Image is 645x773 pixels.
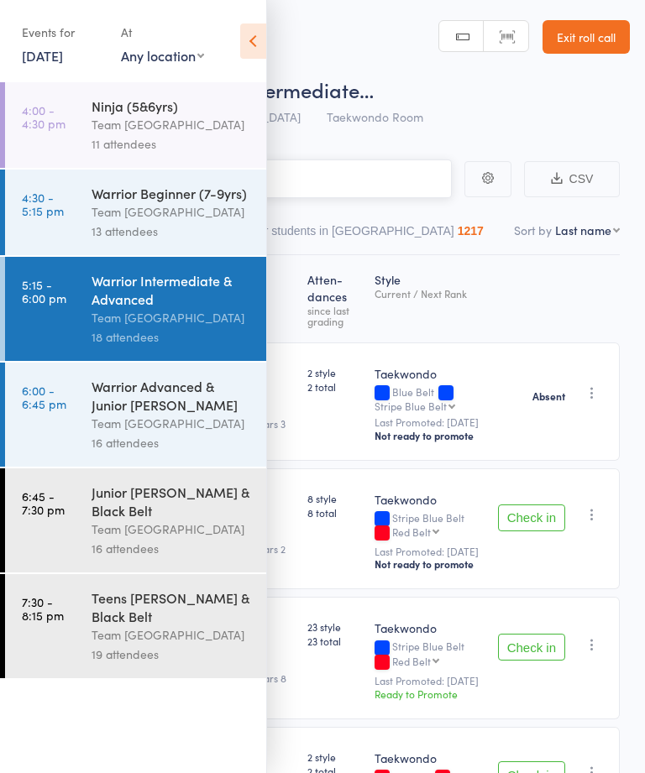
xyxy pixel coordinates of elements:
time: 6:45 - 7:30 pm [22,489,65,516]
time: 6:00 - 6:45 pm [22,384,66,410]
div: since last grading [307,305,361,326]
a: 7:30 -8:15 pmTeens [PERSON_NAME] & Black BeltTeam [GEOGRAPHIC_DATA]19 attendees [5,574,266,678]
div: Not ready to promote [375,557,484,571]
label: Sort by [514,222,552,238]
div: 16 attendees [92,433,252,452]
span: 23 total [307,634,361,648]
div: Taekwondo [375,749,484,766]
div: Last name [555,222,611,238]
div: 19 attendees [92,645,252,664]
div: Taekwondo [375,365,484,382]
time: 5:15 - 6:00 pm [22,278,66,305]
div: Stripe Blue Belt [375,400,447,411]
div: Red Belt [392,655,431,666]
button: Check in [498,634,565,661]
a: 6:00 -6:45 pmWarrior Advanced & Junior [PERSON_NAME]Team [GEOGRAPHIC_DATA]16 attendees [5,363,266,467]
div: Stripe Blue Belt [375,512,484,541]
div: Ready to Promote [375,687,484,701]
div: 16 attendees [92,539,252,558]
span: 2 style [307,749,361,764]
strong: Absent [532,389,565,403]
div: Taekwondo [375,619,484,636]
div: Stripe Blue Belt [375,640,484,669]
div: 11 attendees [92,134,252,154]
time: 4:00 - 4:30 pm [22,103,66,130]
div: Team [GEOGRAPHIC_DATA] [92,520,252,539]
time: 7:30 - 8:15 pm [22,595,64,622]
div: Current / Next Rank [375,288,484,299]
span: Warrior Intermediate… [166,76,374,103]
div: Events for [22,18,104,46]
div: Warrior Intermediate & Advanced [92,271,252,308]
button: Check in [498,504,565,531]
div: Team [GEOGRAPHIC_DATA] [92,414,252,433]
div: Not ready to promote [375,429,484,442]
div: At [121,18,204,46]
small: Last Promoted: [DATE] [375,416,484,428]
span: 8 style [307,491,361,505]
time: 4:30 - 5:15 pm [22,191,64,217]
span: 8 total [307,505,361,520]
button: Other students in [GEOGRAPHIC_DATA]1217 [239,216,483,254]
div: Team [GEOGRAPHIC_DATA] [92,308,252,327]
a: [DATE] [22,46,63,65]
div: Taekwondo [375,491,484,508]
button: CSV [524,161,620,197]
a: 4:30 -5:15 pmWarrior Beginner (7-9yrs)Team [GEOGRAPHIC_DATA]13 attendees [5,170,266,255]
div: Junior [PERSON_NAME] & Black Belt [92,483,252,520]
div: Warrior Beginner (7-9yrs) [92,184,252,202]
div: Warrior Advanced & Junior [PERSON_NAME] [92,377,252,414]
small: Last Promoted: [DATE] [375,546,484,557]
small: Last Promoted: [DATE] [375,675,484,687]
a: 4:00 -4:30 pmNinja (5&6yrs)Team [GEOGRAPHIC_DATA]11 attendees [5,82,266,168]
div: Any location [121,46,204,65]
span: 2 style [307,365,361,379]
span: Taekwondo Room [327,108,423,125]
div: 1217 [458,224,484,238]
div: Atten­dances [301,263,368,335]
a: Exit roll call [543,20,630,54]
div: 18 attendees [92,327,252,347]
span: 2 total [307,379,361,394]
div: 13 attendees [92,222,252,241]
a: 5:15 -6:00 pmWarrior Intermediate & AdvancedTeam [GEOGRAPHIC_DATA]18 attendees [5,257,266,361]
div: Teens [PERSON_NAME] & Black Belt [92,588,252,625]
a: 6:45 -7:30 pmJunior [PERSON_NAME] & Black BeltTeam [GEOGRAPHIC_DATA]16 attendees [5,468,266,572]
div: Team [GEOGRAPHIC_DATA] [92,202,252,222]
div: Team [GEOGRAPHIC_DATA] [92,115,252,134]
div: Style [368,263,490,335]
div: Team [GEOGRAPHIC_DATA] [92,625,252,645]
div: Ninja (5&6yrs) [92,97,252,115]
span: 23 style [307,619,361,634]
div: Red Belt [392,526,431,537]
div: Blue Belt [375,386,484,411]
